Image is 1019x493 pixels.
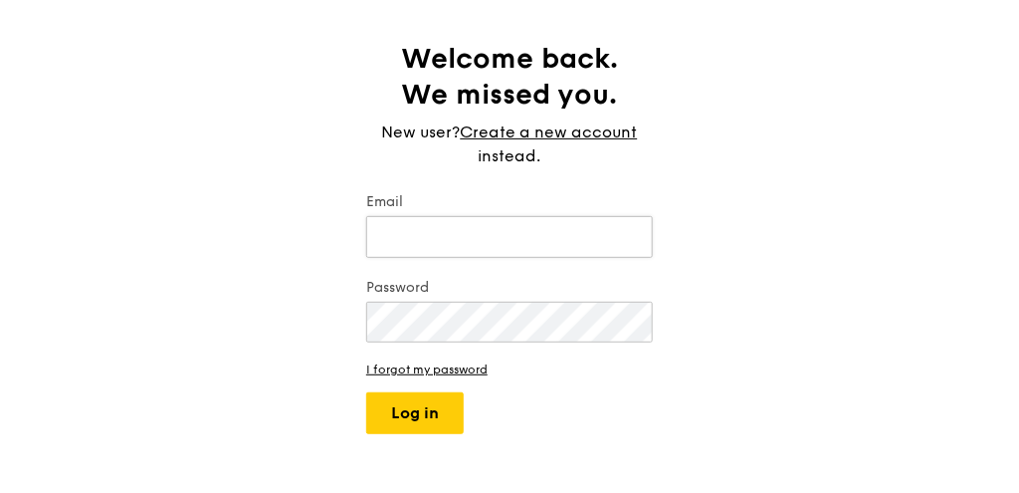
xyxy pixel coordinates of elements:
label: Email [366,192,653,212]
span: instead. [479,146,541,165]
label: Password [366,278,653,298]
button: Log in [366,392,464,434]
span: New user? [382,123,461,141]
h1: Welcome back. We missed you. [366,41,653,113]
a: I forgot my password [366,363,653,376]
a: Create a new account [461,121,638,144]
